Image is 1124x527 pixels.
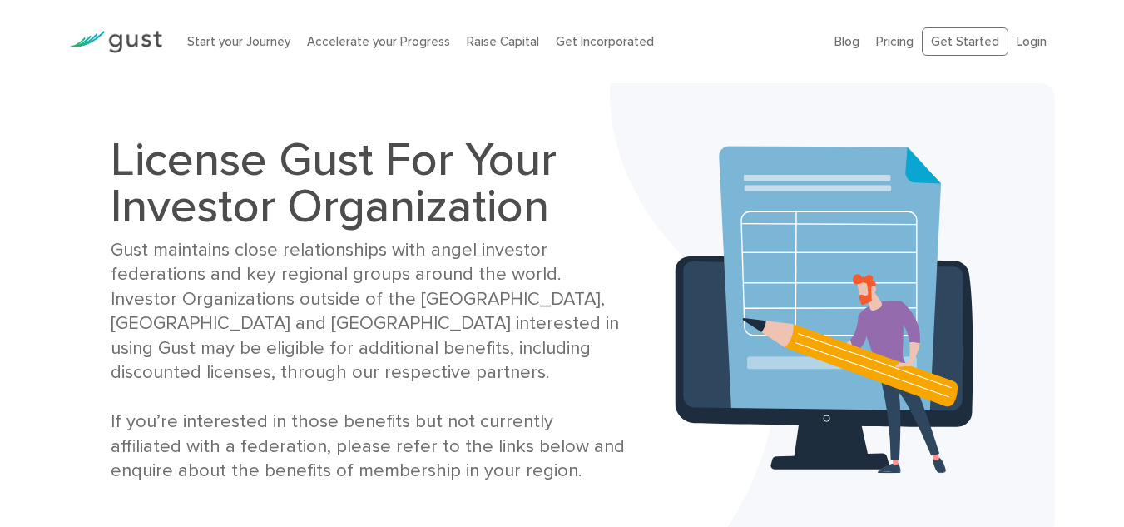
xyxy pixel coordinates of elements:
[834,34,859,49] a: Blog
[556,34,654,49] a: Get Incorporated
[187,34,290,49] a: Start your Journey
[111,238,627,484] div: Gust maintains close relationships with angel investor federations and key regional groups around...
[69,31,162,53] img: Gust Logo
[307,34,450,49] a: Accelerate your Progress
[467,34,539,49] a: Raise Capital
[1017,34,1047,49] a: Login
[922,27,1008,57] a: Get Started
[876,34,914,49] a: Pricing
[111,137,627,230] h1: License Gust For Your Investor Organization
